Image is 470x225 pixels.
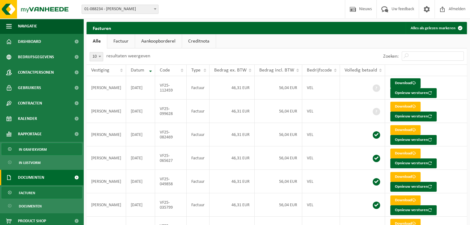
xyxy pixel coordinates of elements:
[302,146,340,170] td: VEL
[210,123,255,146] td: 46,31 EUR
[255,123,302,146] td: 56,04 EUR
[90,52,103,61] span: 10
[18,65,54,80] span: Contactpersonen
[19,187,35,199] span: Facturen
[390,158,437,168] button: Opnieuw versturen
[302,76,340,100] td: VEL
[87,170,126,193] td: [PERSON_NAME]
[160,68,170,73] span: Code
[155,170,186,193] td: VF25-049858
[390,88,437,98] button: Opnieuw versturen
[19,144,47,155] span: In grafiekvorm
[187,76,210,100] td: Factuur
[82,5,159,14] span: 01-088234 - DENYS MARNIK - WERVIK
[18,170,44,185] span: Documenten
[155,100,186,123] td: VF25-099628
[135,34,182,48] a: Aankoopborderel
[18,126,42,142] span: Rapportage
[2,157,82,168] a: In lijstvorm
[307,68,332,73] span: Bedrijfscode
[18,80,41,96] span: Gebruikers
[87,123,126,146] td: [PERSON_NAME]
[106,54,150,59] label: resultaten weergeven
[187,100,210,123] td: Factuur
[390,195,421,205] a: Download
[155,76,186,100] td: VF25-112459
[18,34,41,49] span: Dashboard
[390,102,421,112] a: Download
[182,34,216,48] a: Creditnota
[126,146,155,170] td: [DATE]
[255,193,302,217] td: 56,04 EUR
[126,123,155,146] td: [DATE]
[191,68,201,73] span: Type
[87,146,126,170] td: [PERSON_NAME]
[255,170,302,193] td: 56,04 EUR
[187,170,210,193] td: Factuur
[126,76,155,100] td: [DATE]
[87,193,126,217] td: [PERSON_NAME]
[187,193,210,217] td: Factuur
[87,22,117,34] h2: Facturen
[18,111,37,126] span: Kalender
[82,5,158,14] span: 01-088234 - DENYS MARNIK - WERVIK
[390,135,437,145] button: Opnieuw versturen
[255,76,302,100] td: 56,04 EUR
[259,68,294,73] span: Bedrag incl. BTW
[18,96,42,111] span: Contracten
[255,146,302,170] td: 56,04 EUR
[390,149,421,158] a: Download
[87,76,126,100] td: [PERSON_NAME]
[210,170,255,193] td: 46,31 EUR
[126,170,155,193] td: [DATE]
[390,205,437,215] button: Opnieuw versturen
[2,143,82,155] a: In grafiekvorm
[155,123,186,146] td: VF25-082469
[19,200,42,212] span: Documenten
[390,182,437,192] button: Opnieuw versturen
[155,146,186,170] td: VF25-065627
[390,172,421,182] a: Download
[126,100,155,123] td: [DATE]
[302,100,340,123] td: VEL
[187,146,210,170] td: Factuur
[210,193,255,217] td: 46,31 EUR
[210,76,255,100] td: 46,31 EUR
[214,68,247,73] span: Bedrag ex. BTW
[406,22,466,34] button: Alles als gelezen markeren
[302,123,340,146] td: VEL
[87,34,107,48] a: Alle
[302,170,340,193] td: VEL
[345,68,377,73] span: Volledig betaald
[87,100,126,123] td: [PERSON_NAME]
[91,68,109,73] span: Vestiging
[390,125,421,135] a: Download
[302,193,340,217] td: VEL
[210,100,255,123] td: 46,31 EUR
[2,187,82,198] a: Facturen
[390,112,437,121] button: Opnieuw versturen
[255,100,302,123] td: 56,04 EUR
[18,18,37,34] span: Navigatie
[107,34,135,48] a: Factuur
[210,146,255,170] td: 46,31 EUR
[18,49,54,65] span: Bedrijfsgegevens
[383,54,399,59] label: Zoeken:
[2,200,82,212] a: Documenten
[187,123,210,146] td: Factuur
[155,193,186,217] td: VF25-035799
[126,193,155,217] td: [DATE]
[390,78,421,88] a: Download
[131,68,144,73] span: Datum
[19,157,40,169] span: In lijstvorm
